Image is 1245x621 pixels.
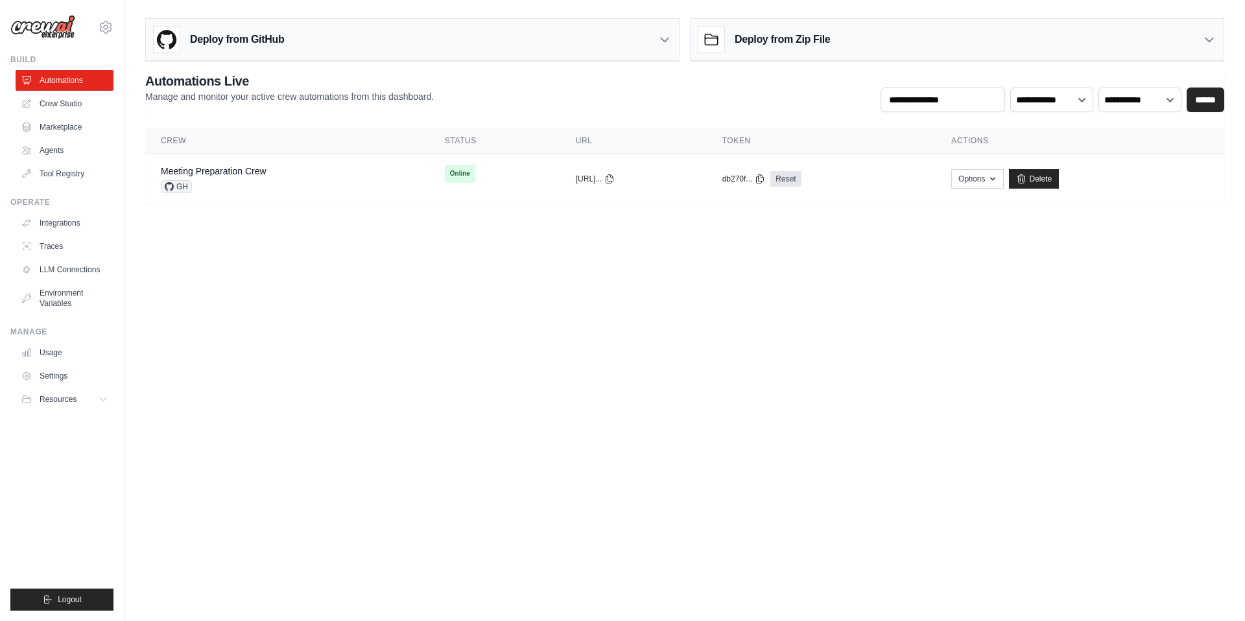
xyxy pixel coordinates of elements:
div: Manage [10,327,113,337]
th: Status [429,128,560,154]
img: GitHub Logo [154,27,180,53]
th: URL [560,128,707,154]
h3: Deploy from GitHub [190,32,284,47]
th: Actions [936,128,1224,154]
div: Build [10,54,113,65]
th: Token [707,128,936,154]
button: Resources [16,389,113,410]
a: Traces [16,236,113,257]
button: db270f... [722,174,766,184]
span: GH [161,180,192,193]
span: Online [445,165,475,183]
a: Meeting Preparation Crew [161,166,267,176]
h2: Automations Live [145,72,434,90]
th: Crew [145,128,429,154]
a: Delete [1009,169,1059,189]
span: Logout [58,594,82,605]
h3: Deploy from Zip File [735,32,830,47]
img: Logo [10,15,75,40]
a: Usage [16,342,113,363]
a: Settings [16,366,113,386]
button: Options [951,169,1004,189]
a: Agents [16,140,113,161]
a: Integrations [16,213,113,233]
span: Resources [40,394,77,404]
a: Marketplace [16,117,113,137]
p: Manage and monitor your active crew automations from this dashboard. [145,90,434,103]
a: Reset [770,171,801,187]
div: Operate [10,197,113,207]
a: Automations [16,70,113,91]
button: Logout [10,589,113,611]
a: Tool Registry [16,163,113,184]
a: Environment Variables [16,283,113,314]
a: LLM Connections [16,259,113,280]
a: Crew Studio [16,93,113,114]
